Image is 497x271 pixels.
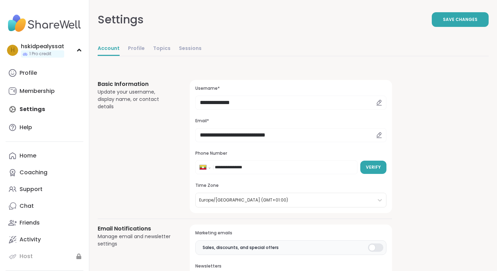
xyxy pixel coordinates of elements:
a: Topics [153,42,171,56]
div: Support [20,185,43,193]
a: Profile [6,65,83,81]
div: Profile [20,69,37,77]
span: Sales, discounts, and special offers [203,244,279,251]
div: hskidpealyssat [21,43,64,50]
h3: Marketing emails [195,230,386,236]
div: Update your username, display name, or contact details [98,88,173,110]
div: Friends [20,219,40,227]
span: 1 Pro credit [29,51,51,57]
h3: Email Notifications [98,225,173,233]
a: Activity [6,231,83,248]
h3: Username* [195,86,386,91]
div: Activity [20,236,41,243]
h3: Email* [195,118,386,124]
h3: Basic Information [98,80,173,88]
div: Home [20,152,36,160]
a: Friends [6,214,83,231]
a: Help [6,119,83,136]
a: Profile [128,42,145,56]
a: Home [6,147,83,164]
a: Coaching [6,164,83,181]
a: Membership [6,83,83,100]
div: Host [20,252,33,260]
h3: Time Zone [195,183,386,189]
a: Sessions [179,42,202,56]
a: Host [6,248,83,265]
a: Support [6,181,83,198]
h3: Newsletters [195,263,386,269]
div: Manage email and newsletter settings [98,233,173,248]
span: Verify [366,164,381,170]
div: Coaching [20,169,47,176]
button: Verify [360,161,386,174]
img: ShareWell Nav Logo [6,11,83,36]
a: Chat [6,198,83,214]
span: Save Changes [443,16,477,23]
h3: Phone Number [195,151,386,156]
div: Help [20,124,32,131]
a: Account [98,42,120,56]
div: Chat [20,202,34,210]
button: Save Changes [432,12,489,27]
div: Membership [20,87,55,95]
span: h [11,46,15,55]
div: Settings [98,11,144,28]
